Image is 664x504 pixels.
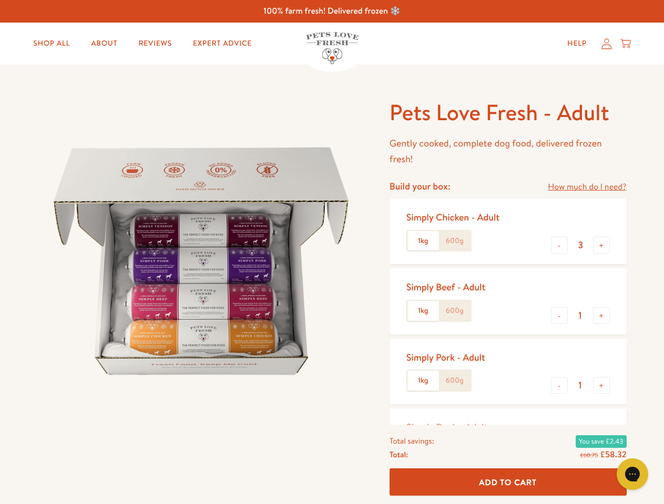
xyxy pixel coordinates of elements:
[406,421,488,433] div: Simply Duck - Adult
[130,33,180,54] a: Reviews
[593,307,610,324] button: +
[390,135,627,167] p: Gently cooked, complete dog food, delivered frozen fresh!
[25,33,78,54] a: Shop All
[83,33,126,54] a: About
[551,377,568,394] button: -
[406,211,499,223] div: Simply Chicken - Adult
[593,237,610,254] button: +
[600,448,626,460] span: £58.32
[407,231,439,251] label: 1kg
[551,307,568,324] button: -
[306,32,359,64] img: Pets Love Fresh
[407,371,439,391] label: 1kg
[439,301,471,321] label: 600g
[439,231,471,251] label: 600g
[551,237,568,254] button: -
[439,371,471,391] label: 600g
[407,301,439,321] label: 1kg
[390,180,451,192] h4: Build your box:
[390,98,627,127] h1: Pets Love Fresh - Adult
[390,434,434,447] span: Total savings:
[406,281,486,293] div: Simply Beef - Adult
[576,435,626,447] span: You save £2.43
[390,468,627,496] button: Add To Cart
[406,351,485,363] div: Simply Pork - Adult
[580,450,598,459] s: £60.75
[559,33,595,54] a: Help
[593,377,610,394] button: +
[185,33,260,54] a: Expert Advice
[38,98,364,424] img: Pets Love Fresh - Adult
[390,447,408,461] span: Total:
[479,476,537,487] span: Add To Cart
[548,180,626,194] a: How much do I need?
[611,455,653,493] iframe: Gorgias live chat messenger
